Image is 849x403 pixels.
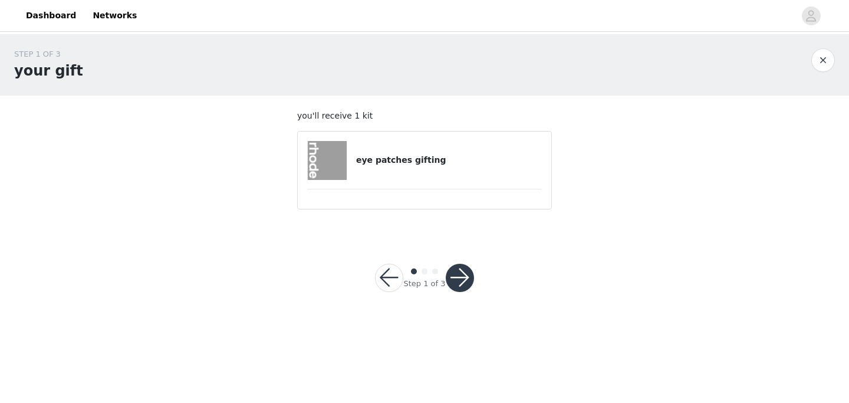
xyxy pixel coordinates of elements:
[403,278,445,290] div: Step 1 of 3
[297,110,552,122] p: you'll receive 1 kit
[14,60,83,81] h1: your gift
[19,2,83,29] a: Dashboard
[356,154,542,166] h4: eye patches gifting
[805,6,817,25] div: avatar
[85,2,144,29] a: Networks
[14,48,83,60] div: STEP 1 OF 3
[308,141,347,180] img: eye patches gifting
